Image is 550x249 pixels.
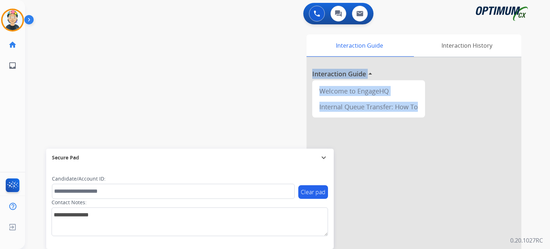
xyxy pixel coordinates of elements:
mat-icon: inbox [8,61,17,70]
mat-icon: expand_more [319,153,328,162]
span: Secure Pad [52,154,79,161]
img: avatar [3,10,23,30]
p: 0.20.1027RC [510,236,543,245]
label: Contact Notes: [52,199,87,206]
button: Clear pad [298,185,328,199]
mat-icon: home [8,40,17,49]
div: Interaction Guide [307,34,412,57]
div: Internal Queue Transfer: How To [315,99,422,115]
div: Interaction History [412,34,521,57]
div: Welcome to EngageHQ [315,83,422,99]
label: Candidate/Account ID: [52,175,106,182]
